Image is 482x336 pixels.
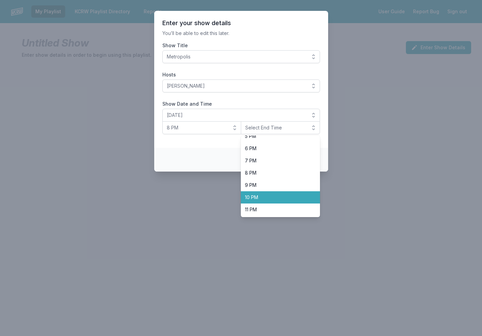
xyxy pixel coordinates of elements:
span: 8 PM [245,170,308,176]
span: 6 PM [245,145,308,152]
span: [DATE] [167,112,306,119]
legend: Show Date and Time [162,101,212,107]
span: 7 PM [245,157,308,164]
span: 5 PM [245,133,308,140]
button: 8 PM [162,121,242,134]
span: 8 PM [167,124,228,131]
p: You’ll be able to edit this later. [162,30,320,37]
span: 9 PM [245,182,308,189]
header: Enter your show details [162,19,320,27]
span: Metropolis [167,53,306,60]
span: 10 PM [245,194,308,201]
button: [PERSON_NAME] [162,79,320,92]
button: [DATE] [162,109,320,122]
button: Select End Time [241,121,320,134]
button: Metropolis [162,50,320,63]
label: Show Title [162,42,320,49]
label: Hosts [162,71,320,78]
span: 11 PM [245,206,308,213]
span: Select End Time [245,124,306,131]
span: [PERSON_NAME] [167,83,306,89]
